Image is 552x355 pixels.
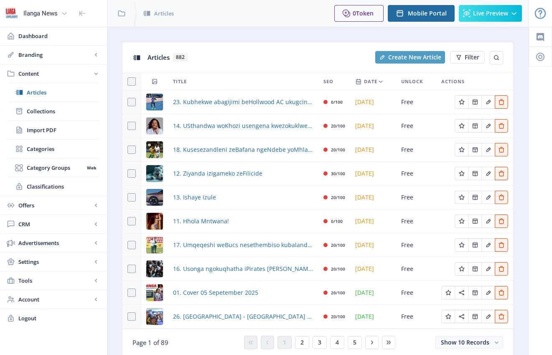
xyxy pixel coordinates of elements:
[154,9,174,18] span: Articles
[18,201,92,209] span: Offers
[350,305,396,329] td: [DATE]
[468,97,481,105] a: Edit page
[173,240,313,250] span: 17. Umqeqeshi weBucs nesethembiso kubalandeli
[173,97,313,107] a: 23. Kubhekwe abagijimi beHollwood AC ukugcina isicoco sisekhaya
[396,233,436,257] td: Free
[173,53,188,61] span: 882
[396,162,436,186] td: Free
[455,121,468,129] a: Edit page
[468,169,481,177] a: Edit page
[455,97,468,105] a: Edit page
[173,77,187,87] span: Title
[146,141,163,158] img: eebde0eb-afad-4d14-95b9-56d906b5801b.png
[468,240,481,248] a: Edit page
[331,192,345,202] div: 20/100
[350,233,396,257] td: [DATE]
[331,169,345,179] div: 30/100
[8,83,99,102] a: Articles
[396,186,436,209] td: Free
[27,88,99,97] span: Articles
[146,213,163,230] img: 02790711-192e-42ed-b5d9-6566641c86d0.png
[481,121,495,129] a: Edit page
[350,209,396,233] td: [DATE]
[18,276,92,285] span: Tools
[408,10,447,17] span: Mobile Portal
[495,121,508,129] a: Edit page
[27,126,99,134] span: Import PDF
[350,186,396,209] td: [DATE]
[334,5,384,22] button: 0Token
[455,240,468,248] a: Edit page
[481,217,495,225] a: Edit page
[8,121,99,139] a: Import PDF
[173,192,216,202] a: 13. Ishaye izule
[356,9,374,17] span: Token
[146,165,163,182] img: b6fb8057-06f0-4a1b-aaac-5226f0587bd5.png
[173,216,229,226] a: 11. Hhola Mntwana!
[468,145,481,153] a: Edit page
[173,264,313,274] span: 16. Usonga ngokuqhatha iPirates [PERSON_NAME]
[455,145,468,153] a: Edit page
[455,312,468,320] a: Edit page
[396,257,436,281] td: Free
[148,53,170,61] span: Articles
[8,177,99,196] a: Classifications
[459,5,522,22] button: Live Preview
[27,182,99,191] span: Classifications
[495,217,508,225] a: Edit page
[455,264,468,272] a: Edit page
[375,51,445,64] button: Create New Article
[323,77,333,87] span: SEO
[455,193,468,201] a: Edit page
[173,288,258,298] a: 01. Cover 05 Sepetember 2025
[18,51,92,59] span: Branding
[331,97,343,107] div: 0/100
[441,312,455,320] a: Edit page
[331,145,345,155] div: 20/100
[388,54,441,61] span: Create New Article
[146,261,163,277] img: 95c342ad-a0ee-4841-a7e0-e4cf570ade2b.png
[27,145,99,153] span: Categories
[473,10,508,17] span: Live Preview
[441,77,465,87] span: Actions
[468,264,481,272] a: Edit page
[468,288,481,296] a: Edit page
[481,145,495,153] a: Edit page
[468,217,481,225] a: Edit page
[481,97,495,105] a: Edit page
[5,7,18,20] img: 6e32966d-d278-493e-af78-9af65f0c2223.png
[465,54,479,61] span: Filter
[18,295,92,304] span: Account
[173,169,262,179] a: 12. Ziyanda izigameko zeFilicide
[481,312,495,320] a: Edit page
[350,114,396,138] td: [DATE]
[350,162,396,186] td: [DATE]
[481,288,495,296] a: Edit page
[8,102,99,120] a: Collections
[370,51,445,64] a: New page
[481,240,495,248] a: Edit page
[173,145,313,155] a: 18. Kusesezandleni zeBafana ngeNdebe yoMhlaba yeFifa
[350,281,396,305] td: [DATE]
[350,138,396,162] td: [DATE]
[455,169,468,177] a: Edit page
[350,257,396,281] td: [DATE]
[396,209,436,233] td: Free
[396,138,436,162] td: Free
[146,117,163,134] img: b47881e5-4377-41f9-94de-1ef60108cc07.png
[468,312,481,320] a: Edit page
[18,32,100,40] span: Dashboard
[455,217,468,225] a: Edit page
[18,258,92,266] span: Settings
[495,264,508,272] a: Edit page
[495,97,508,105] a: Edit page
[481,193,495,201] a: Edit page
[441,288,455,296] a: Edit page
[350,90,396,114] td: [DATE]
[331,264,345,274] div: 20/100
[396,281,436,305] td: Free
